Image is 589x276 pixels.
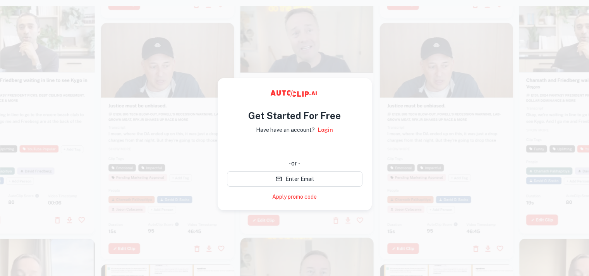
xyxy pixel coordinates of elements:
[256,126,315,134] p: Have have an account?
[227,171,362,187] button: Enter Email
[223,140,366,157] iframe: Sign in with Google Button
[272,193,317,201] a: Apply promo code
[318,126,333,134] a: Login
[248,109,341,123] h4: Get Started For Free
[227,159,362,168] div: - or -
